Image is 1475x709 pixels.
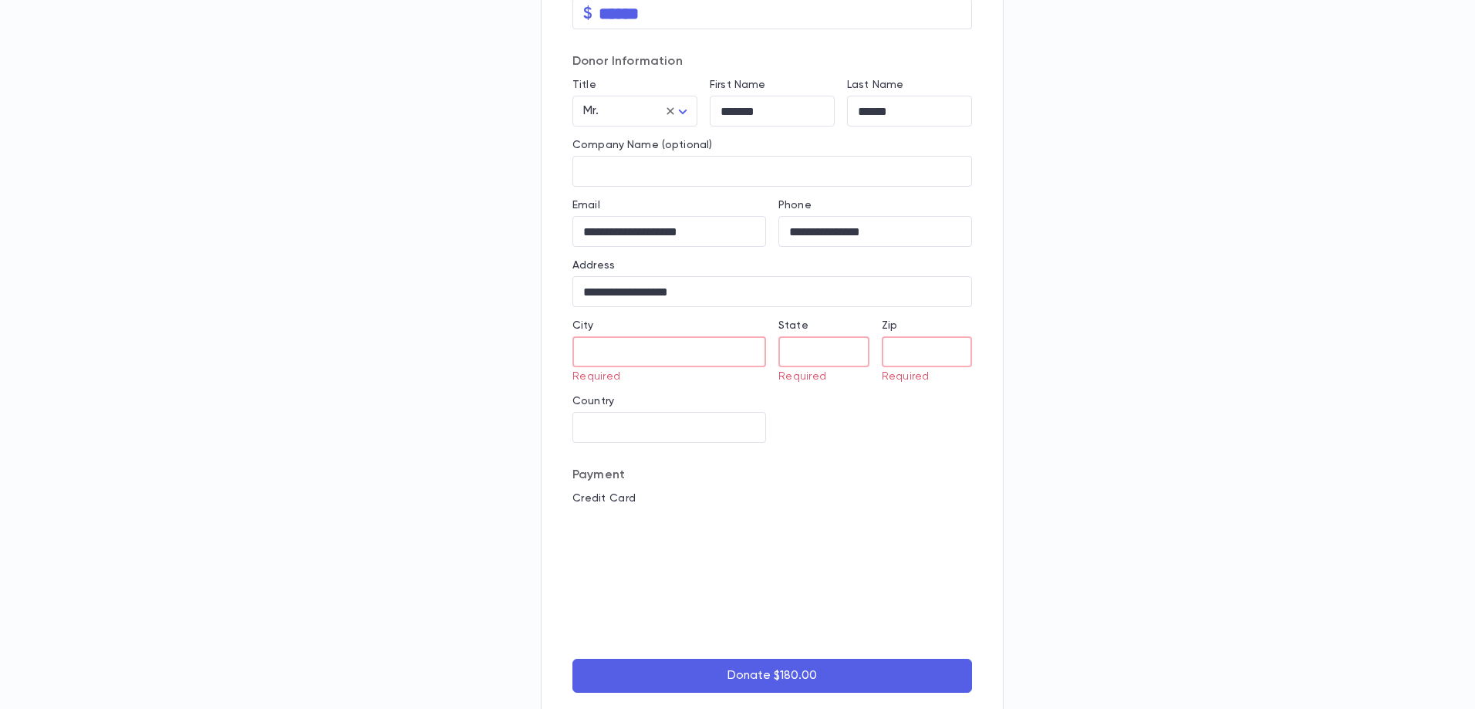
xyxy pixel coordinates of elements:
label: Phone [778,199,812,211]
label: Company Name (optional) [572,139,712,151]
label: Country [572,395,614,407]
label: Title [572,79,596,91]
label: State [778,319,808,332]
label: Email [572,199,600,211]
p: $ [583,6,592,22]
label: Zip [882,319,897,332]
p: Required [778,370,859,383]
p: Payment [572,468,972,483]
label: Address [572,259,615,272]
p: Donor Information [572,54,972,69]
label: First Name [710,79,765,91]
p: Required [572,370,755,383]
button: Donate $180.00 [572,659,972,693]
label: City [572,319,594,332]
label: Last Name [847,79,903,91]
div: Mr. [572,96,697,127]
p: Required [882,370,962,383]
span: Mr. [583,105,599,117]
p: Credit Card [572,492,972,505]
